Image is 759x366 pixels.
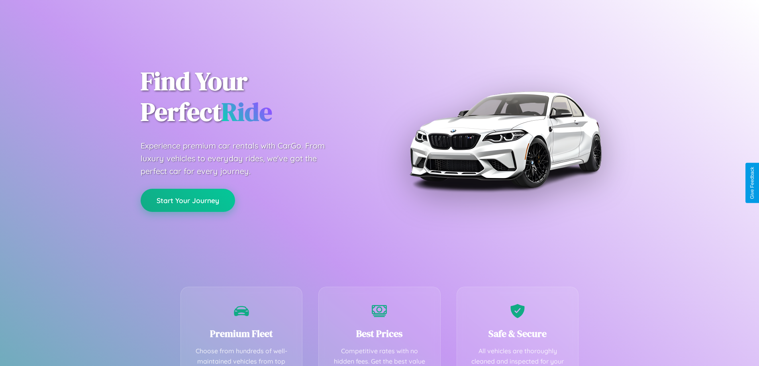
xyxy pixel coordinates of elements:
h3: Premium Fleet [193,327,290,340]
img: Premium BMW car rental vehicle [406,40,605,239]
h3: Safe & Secure [469,327,567,340]
button: Start Your Journey [141,189,235,212]
div: Give Feedback [749,167,755,199]
p: Experience premium car rentals with CarGo. From luxury vehicles to everyday rides, we've got the ... [141,139,340,178]
span: Ride [222,94,272,129]
h3: Best Prices [331,327,428,340]
h1: Find Your Perfect [141,66,368,127]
